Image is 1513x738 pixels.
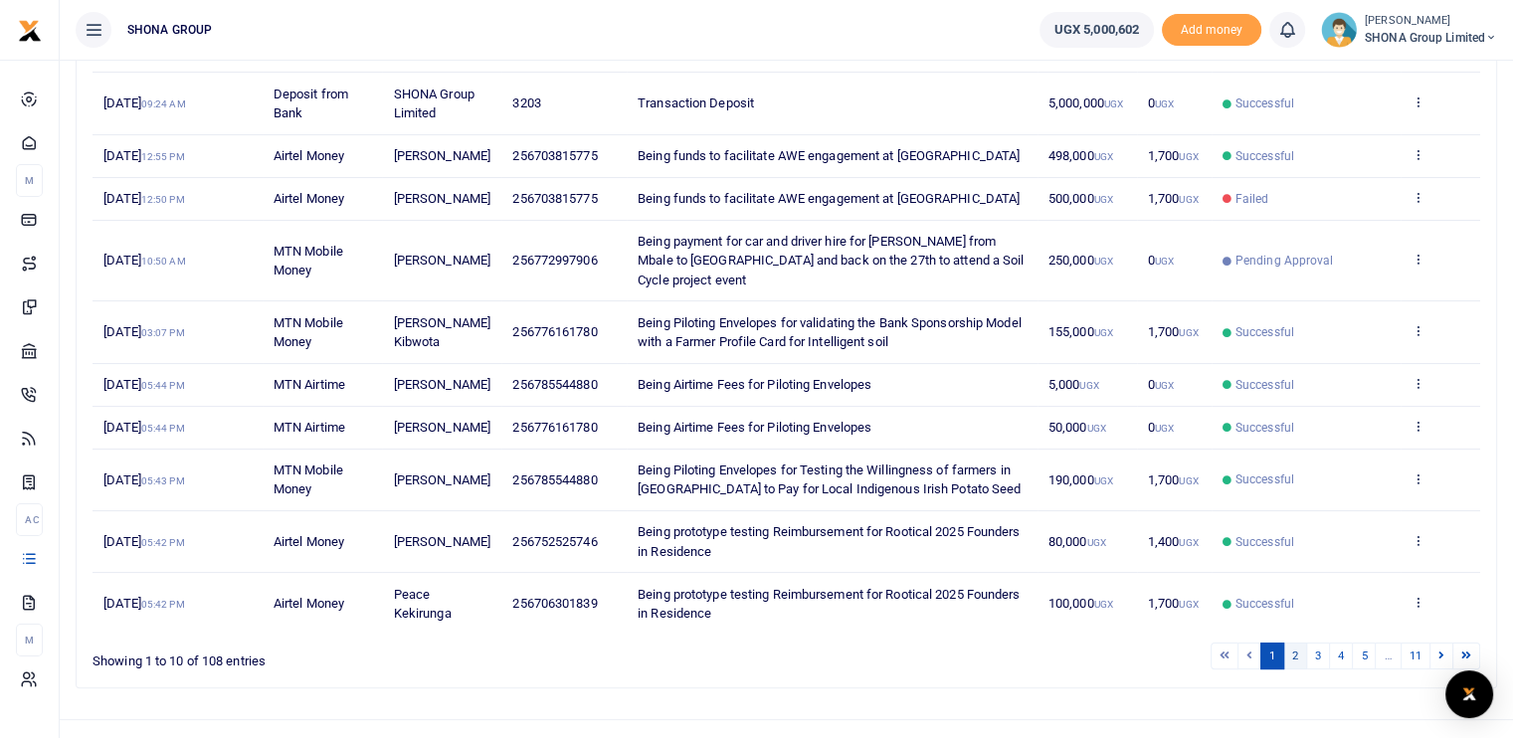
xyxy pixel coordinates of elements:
a: 11 [1401,643,1430,669]
li: Wallet ballance [1032,12,1162,48]
span: 0 [1148,420,1174,435]
span: Successful [1235,533,1294,551]
span: [DATE] [103,148,184,163]
small: UGX [1179,537,1198,548]
small: 12:50 PM [141,194,185,205]
span: Successful [1235,147,1294,165]
span: 3203 [512,95,540,110]
span: Successful [1235,595,1294,613]
span: Peace Kekirunga [394,587,452,622]
small: 12:55 PM [141,151,185,162]
small: 03:07 PM [141,327,185,338]
small: 05:43 PM [141,475,185,486]
span: 1,700 [1148,596,1199,611]
a: 1 [1260,643,1284,669]
span: 256752525746 [512,534,597,549]
span: 0 [1148,253,1174,268]
span: Being funds to facilitate AWE engagement at [GEOGRAPHIC_DATA] [638,191,1020,206]
span: 80,000 [1048,534,1106,549]
span: 256703815775 [512,148,597,163]
small: UGX [1104,98,1123,109]
span: Add money [1162,14,1261,47]
span: Successful [1235,94,1294,112]
span: [DATE] [103,596,184,611]
small: UGX [1179,475,1198,486]
span: [DATE] [103,95,185,110]
li: Ac [16,503,43,536]
small: UGX [1094,475,1113,486]
img: logo-small [18,19,42,43]
small: 05:42 PM [141,599,185,610]
small: UGX [1086,537,1105,548]
a: 2 [1283,643,1307,669]
span: [PERSON_NAME] [394,420,490,435]
small: 05:44 PM [141,380,185,391]
span: 0 [1148,95,1174,110]
small: UGX [1179,194,1198,205]
span: Pending Approval [1235,252,1334,270]
a: logo-small logo-large logo-large [18,22,42,37]
li: M [16,164,43,197]
div: Open Intercom Messenger [1445,670,1493,718]
span: [DATE] [103,253,185,268]
span: Successful [1235,376,1294,394]
li: M [16,624,43,656]
a: Add money [1162,21,1261,36]
li: Toup your wallet [1162,14,1261,47]
span: Airtel Money [274,148,344,163]
span: Successful [1235,323,1294,341]
span: 256703815775 [512,191,597,206]
span: 256776161780 [512,420,597,435]
span: [PERSON_NAME] [394,472,490,487]
span: 256785544880 [512,377,597,392]
span: [DATE] [103,377,184,392]
span: 256772997906 [512,253,597,268]
span: [PERSON_NAME] [394,534,490,549]
span: MTN Mobile Money [274,462,343,497]
span: Failed [1235,190,1269,208]
a: UGX 5,000,602 [1040,12,1154,48]
small: UGX [1094,327,1113,338]
span: 1,700 [1148,148,1199,163]
span: 155,000 [1048,324,1113,339]
span: 256776161780 [512,324,597,339]
a: 4 [1329,643,1353,669]
small: UGX [1094,256,1113,267]
span: 1,700 [1148,472,1199,487]
span: Airtel Money [274,191,344,206]
span: SHONA GROUP [119,21,220,39]
span: 0 [1148,377,1174,392]
span: Being Airtime Fees for Piloting Envelopes [638,420,871,435]
span: MTN Airtime [274,420,345,435]
span: Being payment for car and driver hire for [PERSON_NAME] from Mbale to [GEOGRAPHIC_DATA] and back ... [638,234,1024,287]
span: Transaction Deposit [638,95,754,110]
small: UGX [1094,151,1113,162]
span: [DATE] [103,420,184,435]
span: Airtel Money [274,596,344,611]
small: UGX [1155,380,1174,391]
span: 256785544880 [512,472,597,487]
span: [PERSON_NAME] [394,148,490,163]
a: 3 [1306,643,1330,669]
span: SHONA Group Limited [1365,29,1497,47]
span: [PERSON_NAME] [394,191,490,206]
div: Showing 1 to 10 of 108 entries [93,641,662,671]
span: 190,000 [1048,472,1113,487]
a: 5 [1352,643,1376,669]
a: profile-user [PERSON_NAME] SHONA Group Limited [1321,12,1497,48]
small: UGX [1179,151,1198,162]
span: [DATE] [103,324,184,339]
span: Airtel Money [274,534,344,549]
span: 1,400 [1148,534,1199,549]
span: [PERSON_NAME] [394,253,490,268]
small: UGX [1094,599,1113,610]
span: Being Piloting Envelopes for Testing the Willingness of farmers in [GEOGRAPHIC_DATA] to Pay for L... [638,462,1021,497]
span: Being prototype testing Reimbursement for Rootical 2025 Founders in Residence [638,524,1020,559]
span: 1,700 [1148,324,1199,339]
small: 05:44 PM [141,423,185,434]
span: Deposit from Bank [274,87,348,121]
span: [PERSON_NAME] [394,377,490,392]
small: UGX [1179,599,1198,610]
span: 1,700 [1148,191,1199,206]
span: Successful [1235,470,1294,488]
